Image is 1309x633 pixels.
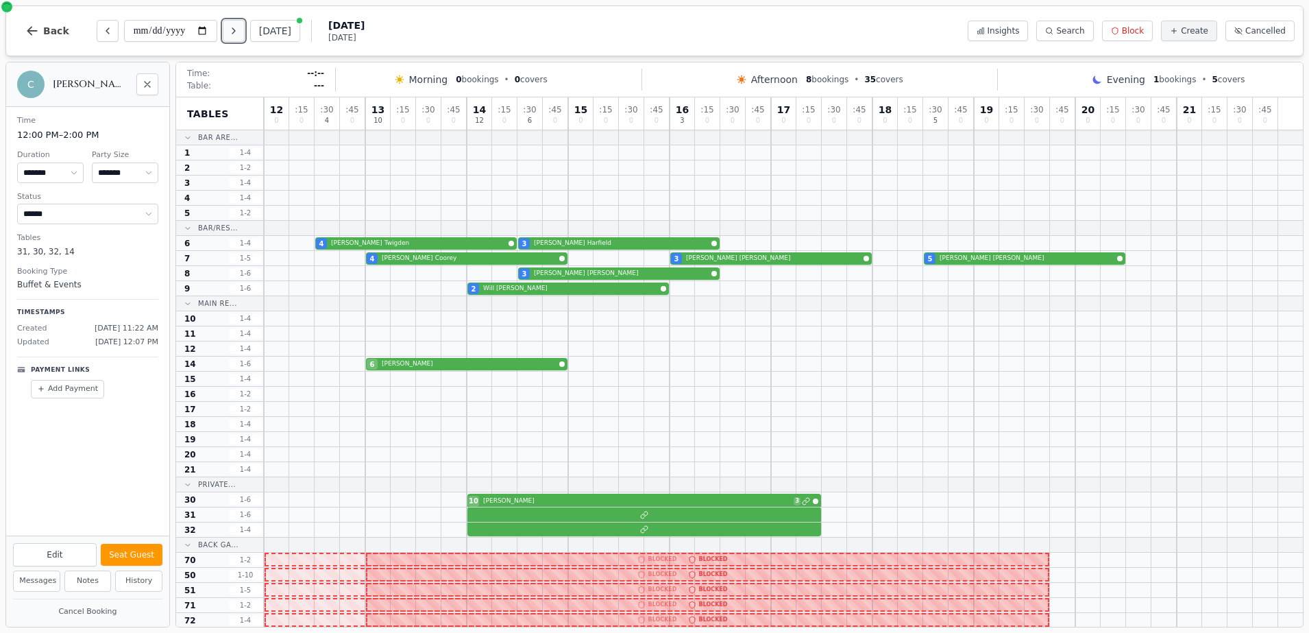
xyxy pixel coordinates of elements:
[604,117,608,124] span: 0
[1162,117,1166,124] span: 0
[864,74,903,85] span: covers
[229,193,262,203] span: 1 - 4
[187,68,210,79] span: Time:
[777,105,790,115] span: 17
[198,540,238,550] span: Back Ga...
[629,117,633,124] span: 0
[229,178,262,188] span: 1 - 4
[483,497,791,506] span: [PERSON_NAME]
[475,117,484,124] span: 12
[229,449,262,459] span: 1 - 4
[53,77,128,91] h2: [PERSON_NAME]
[676,105,689,115] span: 16
[1131,106,1145,114] span: : 30
[92,150,158,161] dt: Party Size
[1056,25,1084,36] span: Search
[1238,117,1242,124] span: 0
[382,359,556,369] span: [PERSON_NAME]
[229,404,262,414] span: 1 - 2
[827,106,840,114] span: : 30
[726,106,739,114] span: : 30
[184,147,190,158] span: 1
[1153,74,1196,85] span: bookings
[409,73,448,86] span: Morning
[523,106,536,114] span: : 30
[534,269,709,278] span: [PERSON_NAME] [PERSON_NAME]
[928,254,933,264] span: 5
[198,479,236,490] span: Private...
[370,254,375,264] span: 4
[1055,106,1068,114] span: : 45
[599,106,612,114] span: : 15
[1225,21,1295,41] button: Cancelled
[136,73,158,95] button: Close
[908,117,912,124] span: 0
[320,106,333,114] span: : 30
[97,20,119,42] button: Previous day
[184,510,196,521] span: 31
[751,73,798,86] span: Afternoon
[534,239,709,248] span: [PERSON_NAME] Harfield
[1183,105,1196,115] span: 21
[807,117,811,124] span: 0
[229,329,262,339] span: 1 - 4
[857,117,861,124] span: 0
[314,80,324,91] span: ---
[229,344,262,354] span: 1 - 4
[515,74,548,85] span: covers
[184,238,190,249] span: 6
[229,283,262,294] span: 1 - 6
[1258,106,1271,114] span: : 45
[295,106,308,114] span: : 15
[472,284,476,294] span: 2
[184,615,196,626] span: 72
[184,419,196,430] span: 18
[115,571,162,592] button: History
[229,163,262,173] span: 1 - 2
[959,117,963,124] span: 0
[1245,25,1286,36] span: Cancelled
[229,359,262,369] span: 1 - 6
[751,106,764,114] span: : 45
[17,266,158,278] dt: Booking Type
[1111,117,1115,124] span: 0
[1233,106,1246,114] span: : 30
[1187,117,1191,124] span: 0
[548,106,561,114] span: : 45
[968,21,1029,41] button: Insights
[528,117,532,124] span: 6
[447,106,460,114] span: : 45
[674,254,679,264] span: 3
[223,20,245,42] button: Next day
[794,497,800,505] span: 3
[578,117,583,124] span: 0
[1157,106,1170,114] span: : 45
[95,337,158,348] span: [DATE] 12:07 PM
[31,366,90,375] p: Payment Links
[17,337,49,348] span: Updated
[350,117,354,124] span: 0
[686,254,861,263] span: [PERSON_NAME] [PERSON_NAME]
[502,117,506,124] span: 0
[229,208,262,218] span: 1 - 2
[184,600,196,611] span: 71
[17,115,158,127] dt: Time
[1102,21,1153,41] button: Block
[229,147,262,158] span: 1 - 4
[184,494,196,505] span: 30
[452,117,456,124] span: 0
[229,253,262,263] span: 1 - 5
[331,239,506,248] span: [PERSON_NAME] Twigden
[1005,106,1018,114] span: : 15
[229,615,262,625] span: 1 - 4
[229,555,262,565] span: 1 - 2
[229,268,262,278] span: 1 - 6
[980,105,993,115] span: 19
[654,117,659,124] span: 0
[184,193,190,204] span: 4
[522,239,527,249] span: 3
[1212,117,1216,124] span: 0
[1153,75,1159,84] span: 1
[319,239,324,249] span: 4
[229,238,262,248] span: 1 - 4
